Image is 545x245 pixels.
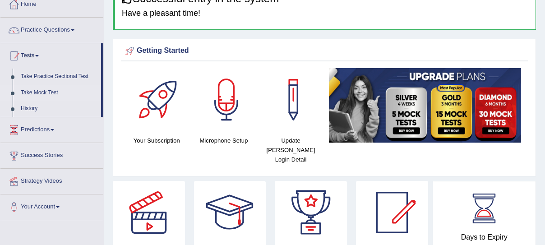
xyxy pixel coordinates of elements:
a: Success Stories [0,143,103,166]
h4: Update [PERSON_NAME] Login Detail [262,136,320,164]
h4: Your Subscription [128,136,186,145]
a: History [17,101,101,117]
a: Predictions [0,117,103,140]
h4: Have a pleasant time! [122,9,529,18]
a: Your Account [0,194,103,217]
img: small5.jpg [329,68,521,143]
a: Take Practice Sectional Test [17,69,101,85]
div: Getting Started [123,44,526,58]
a: Strategy Videos [0,169,103,191]
h4: Microphone Setup [195,136,253,145]
a: Take Mock Test [17,85,101,101]
h4: Days to Expiry [443,233,526,241]
a: Practice Questions [0,18,103,40]
a: Tests [0,43,101,66]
